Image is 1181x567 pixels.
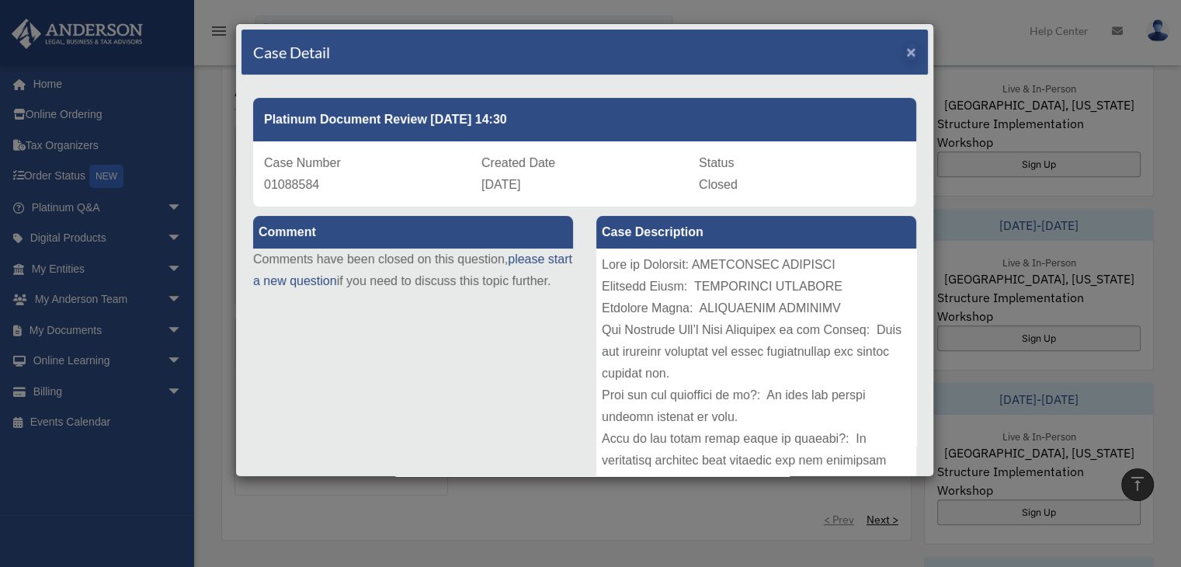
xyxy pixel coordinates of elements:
span: Status [699,156,734,169]
label: Comment [253,216,573,249]
span: Closed [699,178,738,191]
div: Lore ip Dolorsit: AMETCONSEC ADIPISCI Elitsedd Eiusm: TEMPORINCI UTLABORE Etdolore Magna: ALIQUAE... [596,249,916,482]
span: × [906,43,916,61]
h4: Case Detail [253,41,330,63]
span: 01088584 [264,178,319,191]
span: Created Date [481,156,555,169]
div: Platinum Document Review [DATE] 14:30 [253,98,916,141]
a: please start a new question [253,252,572,287]
label: Case Description [596,216,916,249]
p: Comments have been closed on this question, if you need to discuss this topic further. [253,249,573,292]
span: Case Number [264,156,341,169]
span: [DATE] [481,178,520,191]
button: Close [906,43,916,60]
